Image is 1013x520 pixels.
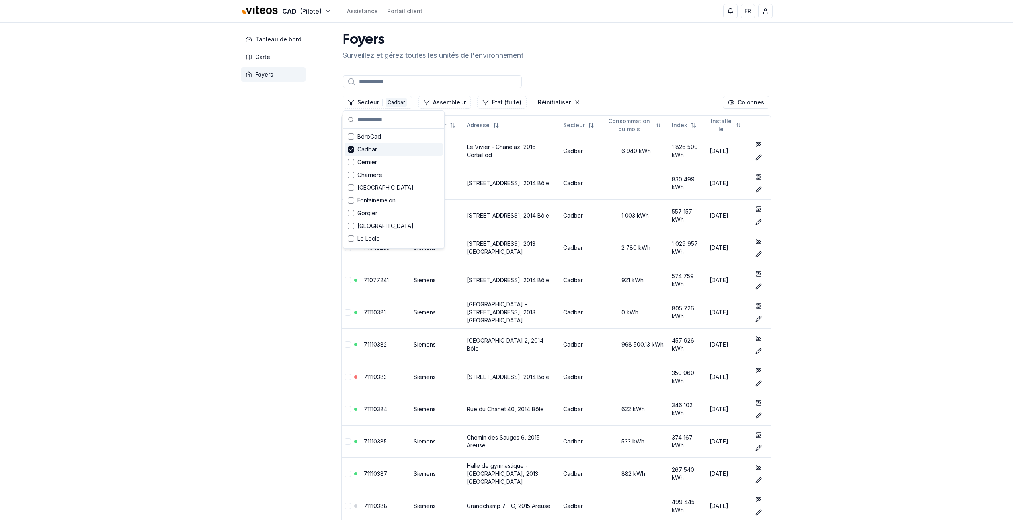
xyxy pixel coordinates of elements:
[345,341,351,348] button: Sélectionner la ligne
[563,121,585,129] span: Secteur
[560,457,602,490] td: Cadbar
[364,244,390,251] a: 71043285
[672,337,703,353] div: 457 926 kWh
[672,143,703,159] div: 1 826 500 kWh
[410,264,464,296] td: Siemens
[345,406,351,412] button: Sélectionner la ligne
[343,32,523,48] h1: Foyers
[744,7,751,15] span: FR
[241,32,309,47] a: Tableau de bord
[282,6,297,16] span: CAD
[343,50,523,61] p: Surveillez et gérez toutes les unités de l'environnement
[605,405,666,413] div: 622 kWh
[605,438,666,445] div: 533 kWh
[241,50,309,64] a: Carte
[357,222,414,230] span: [GEOGRAPHIC_DATA]
[364,438,387,445] a: 71110385
[667,119,701,131] button: Not sorted. Click to sort ascending.
[410,425,464,457] td: Siemens
[560,296,602,328] td: Cadbar
[672,498,703,514] div: 499 445 kWh
[605,244,666,252] div: 2 780 kWh
[560,328,602,361] td: Cadbar
[467,337,543,352] a: [GEOGRAPHIC_DATA] 2, 2014 Bôle
[560,361,602,393] td: Cadbar
[357,196,396,204] span: Fontainemelon
[707,199,749,232] td: [DATE]
[672,401,703,417] div: 346 102 kWh
[705,119,746,131] button: Not sorted. Click to sort ascending.
[357,184,414,192] span: [GEOGRAPHIC_DATA]
[467,212,549,219] a: [STREET_ADDRESS], 2014 Bôle
[410,328,464,361] td: Siemens
[345,309,351,316] button: Sélectionner la ligne
[410,457,464,490] td: Siemens
[255,35,301,43] span: Tableau de bord
[386,98,407,107] div: Cadbar
[357,235,380,243] span: Le Locle
[710,117,733,133] span: Installé le
[364,277,389,283] a: 71077241
[364,309,386,316] a: 71110381
[345,503,351,509] button: Sélectionner la ligne
[560,167,602,199] td: Cadbar
[723,96,769,109] button: Cocher les colonnes
[357,247,392,255] span: Maladière BT
[357,145,377,153] span: Cadbar
[357,158,377,166] span: Cernier
[672,369,703,385] div: 350 060 kWh
[467,143,536,158] a: Le Vivier - Chanelaz, 2016 Cortaillod
[672,240,703,256] div: 1 029 957 kWh
[467,406,544,412] a: Rue du Chanet 40, 2014 Bôle
[707,264,749,296] td: [DATE]
[605,212,666,220] div: 1 003 kWh
[605,147,666,155] div: 6 940 kWh
[707,135,749,167] td: [DATE]
[741,4,755,18] button: FR
[672,208,703,224] div: 557 157 kWh
[345,438,351,445] button: Sélectionner la ligne
[560,135,602,167] td: Cadbar
[345,471,351,477] button: Sélectionner la ligne
[300,6,322,16] span: (Pilote)
[410,296,464,328] td: Siemens
[560,199,602,232] td: Cadbar
[707,361,749,393] td: [DATE]
[605,276,666,284] div: 921 kWh
[672,466,703,482] div: 267 540 kWh
[672,434,703,449] div: 374 167 kWh
[255,71,273,78] span: Foyers
[601,119,666,131] button: Not sorted. Click to sort ascending.
[467,373,549,380] a: [STREET_ADDRESS], 2014 Bôle
[364,406,387,412] a: 71110384
[558,119,599,131] button: Not sorted. Click to sort ascending.
[418,96,471,109] button: Filtrer les lignes
[672,175,703,191] div: 830 499 kWh
[467,301,535,324] a: [GEOGRAPHIC_DATA] - [STREET_ADDRESS], 2013 [GEOGRAPHIC_DATA]
[560,264,602,296] td: Cadbar
[707,457,749,490] td: [DATE]
[707,167,749,199] td: [DATE]
[410,361,464,393] td: Siemens
[345,277,351,283] button: Sélectionner la ligne
[357,133,381,141] span: BéroCad
[467,462,538,485] a: Halle de gymnastique - [GEOGRAPHIC_DATA], 2013 [GEOGRAPHIC_DATA]
[364,341,387,348] a: 71110382
[347,7,378,15] a: Assistance
[533,96,585,109] button: Réinitialiser les filtres
[477,96,527,109] button: Filtrer les lignes
[707,328,749,361] td: [DATE]
[345,374,351,380] button: Sélectionner la ligne
[707,425,749,457] td: [DATE]
[357,171,382,179] span: Charrière
[467,121,490,129] span: Adresse
[467,502,550,509] a: Grandchamp 7 - C, 2015 Areuse
[357,209,377,217] span: Gorgier
[707,296,749,328] td: [DATE]
[605,117,653,133] span: Consommation du mois
[560,425,602,457] td: Cadbar
[467,434,540,449] a: Chemin des Sauges 6, 2015 Areuse
[467,277,549,283] a: [STREET_ADDRESS], 2014 Bôle
[462,119,504,131] button: Not sorted. Click to sort ascending.
[707,232,749,264] td: [DATE]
